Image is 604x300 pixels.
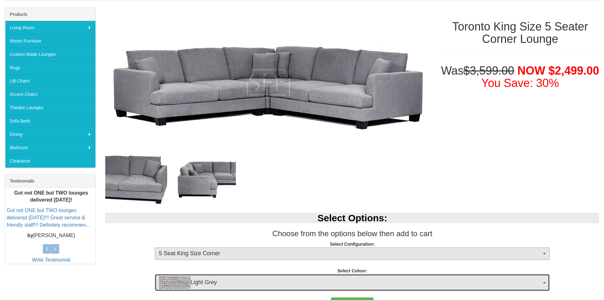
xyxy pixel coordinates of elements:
span: NOW $2,499.00 [517,64,599,77]
h3: Choose from the options below then add to cart [105,230,599,238]
b: Got not ONE but TWO lounges delivered [DATE]! [14,190,88,203]
a: Dining [5,128,95,141]
span: Light Grey [159,276,542,289]
a: Accent Chairs [5,88,95,101]
a: Moran Furniture [5,34,95,48]
img: Light Grey [159,276,191,289]
h1: Was [441,64,599,90]
b: by [27,233,33,238]
a: Custom Made Lounges [5,48,95,61]
font: You Save: 30% [481,77,559,90]
div: Products [5,8,95,21]
a: Bedroom [5,141,95,154]
div: Testimonials [5,175,95,188]
a: Got not ONE but TWO lounges delivered [DATE]!!! Great service & friendly staff!!! Definitely reco... [7,208,90,228]
button: 5 Seat King Size Corner [155,247,550,260]
strong: Select Configuration: [330,242,375,247]
a: Theatre Lounges [5,101,95,114]
a: Sofa Beds [5,114,95,128]
del: $3,599.00 [464,64,514,77]
a: Lift Chairs [5,74,95,88]
button: Light GreyLight Grey [155,274,550,291]
span: 5 Seat King Size Corner [159,250,542,258]
a: Write Testimonial [32,257,70,263]
a: Living Room [5,21,95,34]
b: Select Options: [317,213,387,223]
a: Rugs [5,61,95,74]
strong: Select Colour: [337,268,367,273]
a: Clearance [5,154,95,168]
p: [PERSON_NAME] [7,232,95,239]
h1: Toronto King Size 5 Seater Corner Lounge [441,20,599,45]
